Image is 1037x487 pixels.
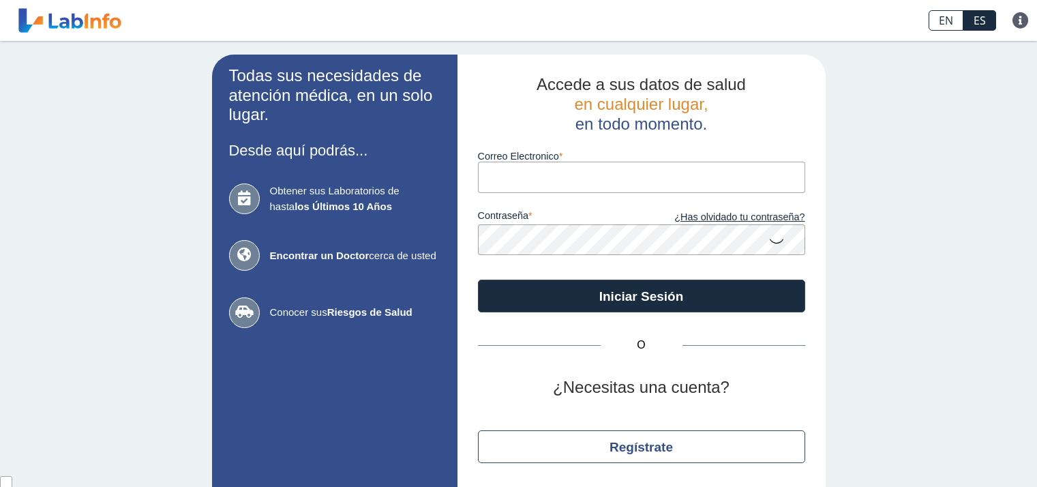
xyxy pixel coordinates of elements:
[229,66,440,125] h2: Todas sus necesidades de atención médica, en un solo lugar.
[270,248,440,264] span: cerca de usted
[929,10,963,31] a: EN
[327,306,412,318] b: Riesgos de Salud
[478,430,805,463] button: Regístrate
[574,95,708,113] span: en cualquier lugar,
[270,305,440,321] span: Conocer sus
[478,378,805,398] h2: ¿Necesitas una cuenta?
[270,250,370,261] b: Encontrar un Doctor
[642,210,805,225] a: ¿Has olvidado tu contraseña?
[478,151,805,162] label: Correo Electronico
[575,115,707,133] span: en todo momento.
[963,10,996,31] a: ES
[295,201,392,212] b: los Últimos 10 Años
[601,337,682,353] span: O
[537,75,746,93] span: Accede a sus datos de salud
[229,142,440,159] h3: Desde aquí podrás...
[478,210,642,225] label: contraseña
[270,183,440,214] span: Obtener sus Laboratorios de hasta
[478,280,805,312] button: Iniciar Sesión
